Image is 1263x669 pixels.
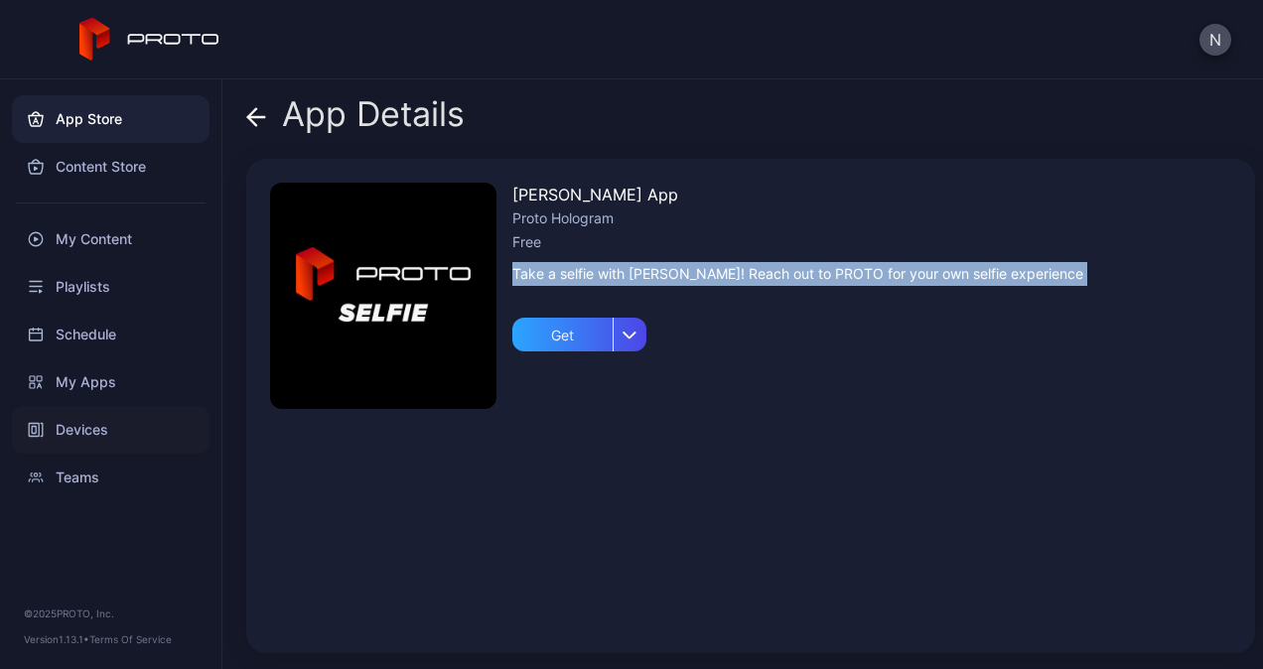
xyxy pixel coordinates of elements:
[12,406,210,454] a: Devices
[12,215,210,263] a: My Content
[512,206,1083,230] div: Proto Hologram
[89,633,172,645] a: Terms Of Service
[512,183,1083,206] div: [PERSON_NAME] App
[512,318,613,351] div: Get
[12,454,210,501] a: Teams
[512,262,1083,286] div: Take a selfie with [PERSON_NAME]! Reach out to PROTO for your own selfie experience
[12,263,210,311] a: Playlists
[12,358,210,406] a: My Apps
[512,230,1083,254] div: Free
[24,605,198,621] div: © 2025 PROTO, Inc.
[12,143,210,191] a: Content Store
[246,95,465,143] div: App Details
[1199,24,1231,56] button: N
[512,310,646,351] button: Get
[12,311,210,358] a: Schedule
[24,633,89,645] span: Version 1.13.1 •
[12,95,210,143] a: App Store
